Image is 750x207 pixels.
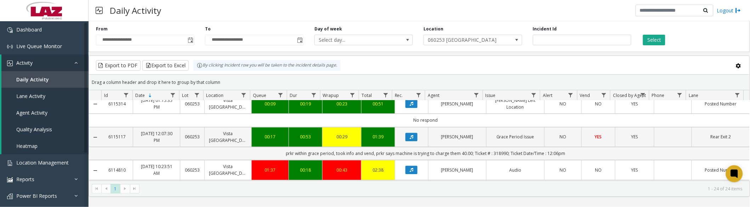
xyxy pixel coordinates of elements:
[652,92,665,98] span: Phone
[566,90,576,100] a: Alert Filter Menu
[580,92,590,98] span: Vend
[323,92,339,98] span: Wrapup
[89,90,750,181] div: Data table
[206,92,223,98] span: Location
[293,100,318,107] div: 00:19
[101,180,750,193] td: Dead air
[293,133,318,140] a: 00:53
[101,114,750,127] td: No respond
[424,35,502,45] span: 060253 [GEOGRAPHIC_DATA]
[428,92,439,98] span: Agent
[16,126,52,133] span: Quality Analysis
[586,100,610,107] a: NO
[290,92,297,98] span: Dur
[491,133,540,140] a: Grace Period Issue
[137,130,176,144] a: [DATE] 12:07:30 PM
[620,100,650,107] a: YES
[16,76,49,83] span: Daily Activity
[395,92,403,98] span: Rec.
[184,167,200,173] a: 060253
[197,63,203,68] img: infoIcon.svg
[184,133,200,140] a: 060253
[491,167,540,173] a: Audio
[433,133,482,140] a: [PERSON_NAME]
[7,160,13,166] img: 'icon'
[549,167,577,173] a: NO
[1,104,89,121] a: Agent Activity
[106,133,129,140] a: 6115117
[184,100,200,107] a: 060253
[89,101,101,107] a: Collapse Details
[276,90,285,100] a: Queue Filter Menu
[96,60,141,71] button: Export to PDF
[256,167,284,173] a: 01:37
[7,27,13,33] img: 'icon'
[1,71,89,88] a: Daily Activity
[192,90,202,100] a: Lot Filter Menu
[256,100,284,107] a: 00:09
[256,133,284,140] a: 00:17
[717,7,741,14] a: Logout
[315,35,393,45] span: Select day...
[620,167,650,173] a: YES
[631,167,638,173] span: YES
[209,97,247,110] a: Vista [GEOGRAPHIC_DATA]
[595,167,602,173] span: NO
[16,43,62,50] span: Live Queue Monitor
[327,167,357,173] a: 00:43
[239,90,249,100] a: Location Filter Menu
[327,100,357,107] a: 00:23
[1,121,89,138] a: Quality Analysis
[543,92,553,98] span: Alert
[414,90,424,100] a: Rec. Filter Menu
[186,35,194,45] span: Toggle popup
[89,76,750,88] div: Drag a column header and drop it here to group by that column
[735,7,741,14] img: logout
[7,194,13,199] img: 'icon'
[433,167,482,173] a: [PERSON_NAME]
[362,92,372,98] span: Total
[1,138,89,154] a: Heatmap
[7,44,13,50] img: 'icon'
[599,90,609,100] a: Vend Filter Menu
[424,26,443,32] label: Location
[193,60,341,71] div: By clicking Incident row you will be taken to the incident details page.
[613,92,646,98] span: Closed by Agent
[675,90,684,100] a: Phone Filter Menu
[209,130,247,144] a: Vista [GEOGRAPHIC_DATA]
[293,167,318,173] a: 00:18
[1,54,89,71] a: Activity
[472,90,481,100] a: Agent Filter Menu
[296,35,303,45] span: Toggle popup
[7,177,13,183] img: 'icon'
[106,100,129,107] a: 6115314
[89,168,101,173] a: Collapse Details
[309,90,318,100] a: Dur Filter Menu
[110,184,120,194] span: Page 1
[137,97,176,110] a: [DATE] 01:15:35 PM
[696,100,745,107] a: Posted Number
[89,134,101,140] a: Collapse Details
[485,92,496,98] span: Issue
[696,167,745,173] a: Posted Number
[381,90,391,100] a: Total Filter Menu
[620,133,650,140] a: YES
[529,90,539,100] a: Issue Filter Menu
[16,109,47,116] span: Agent Activity
[549,100,577,107] a: NO
[549,133,577,140] a: NO
[205,26,211,32] label: To
[137,163,176,177] a: [DATE] 10:23:51 AM
[96,26,108,32] label: From
[631,134,638,140] span: YES
[366,167,390,173] div: 02:38
[1,88,89,104] a: Lane Activity
[433,100,482,107] a: [PERSON_NAME]
[104,92,108,98] span: Id
[696,133,745,140] a: Rear Exit 2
